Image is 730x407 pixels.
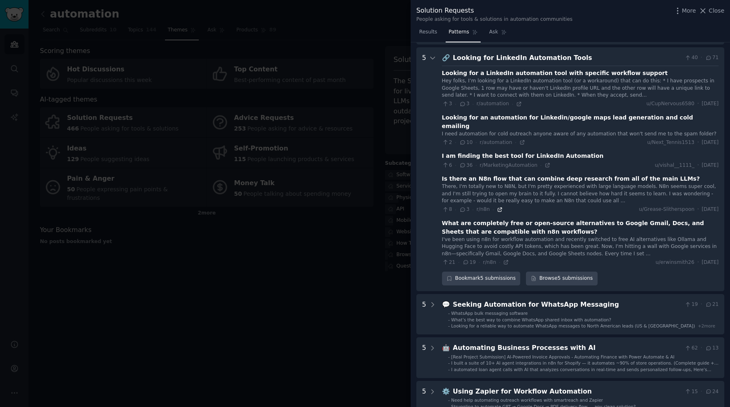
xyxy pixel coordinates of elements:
[455,139,456,145] span: ·
[705,388,719,396] span: 24
[705,301,719,308] span: 21
[442,131,719,138] div: I need automation for cold outreach anyone aware of any automation that won't send me to the spam...
[451,361,719,371] span: I built a suite of 10+ AI agent integrations in n8n for Shopify — it automates ~90% of store oper...
[515,139,516,145] span: ·
[453,300,682,310] div: Seeking Automation for WhatsApp Messaging
[442,175,700,183] div: Is there an N8n flow that can combine deep research from all of the main LLMs?
[655,162,695,169] span: u/vishal__1111_
[701,388,702,396] span: ·
[448,317,450,323] div: -
[499,259,500,265] span: ·
[442,77,719,99] div: Hey folks, I’m looking for a LinkedIn automation tool (or a workaround) that can do this: * I hav...
[448,397,450,403] div: -
[442,100,452,108] span: 3
[459,162,473,169] span: 36
[451,367,712,378] span: I automated loan agent calls with AI that analyzes conversations in real-time and sends personali...
[526,272,597,285] a: Browse5 submissions
[699,7,724,15] button: Close
[453,343,682,353] div: Automating Business Processes with AI
[448,354,450,360] div: -
[682,7,696,15] span: More
[451,311,528,316] span: WhatsApp bulk messaging software
[442,152,604,160] div: I am finding the best tool for LinkedIn Automation
[697,206,699,213] span: ·
[442,113,719,131] div: Looking for an automation for Linkedin/google maps lead generation and cold emailing
[475,139,477,145] span: ·
[698,323,715,328] span: + 2 more
[459,139,473,146] span: 10
[702,139,719,146] span: [DATE]
[702,162,719,169] span: [DATE]
[647,139,695,146] span: u/Next_Tennis1513
[489,29,498,36] span: Ask
[540,162,541,168] span: ·
[442,54,450,62] span: 🔗
[684,54,698,62] span: 40
[416,26,440,42] a: Results
[451,323,695,328] span: Looking for a reliable way to automate WhatsApp messages to North American leads (US & [GEOGRAPHI...
[493,207,494,212] span: ·
[655,259,695,266] span: u/erwinsmith26
[419,29,437,36] span: Results
[472,207,473,212] span: ·
[442,272,521,285] button: Bookmark5 submissions
[416,16,572,23] div: People asking for tools & solutions in automation communities
[705,345,719,352] span: 13
[451,354,675,359] span: [Real Project Submission] AI-Powered Invoice Approvals - Automating Finance with Power Automate & AI
[448,310,450,316] div: -
[442,259,455,266] span: 21
[453,53,682,63] div: Looking for LinkedIn Automation Tools
[422,300,426,329] div: 5
[449,29,469,36] span: Patterns
[442,206,452,213] span: 8
[462,259,476,266] span: 19
[709,7,724,15] span: Close
[701,301,702,308] span: ·
[702,100,719,108] span: [DATE]
[446,26,480,42] a: Patterns
[697,100,699,108] span: ·
[701,54,702,62] span: ·
[684,388,698,396] span: 15
[480,162,538,168] span: r/MarketingAutomation
[684,345,698,352] span: 62
[442,162,452,169] span: 6
[697,139,699,146] span: ·
[472,101,473,107] span: ·
[448,367,450,372] div: -
[448,360,450,366] div: -
[442,139,452,146] span: 2
[422,343,426,372] div: 5
[459,206,469,213] span: 3
[416,6,572,16] div: Solution Requests
[442,344,450,352] span: 🤖
[702,206,719,213] span: [DATE]
[646,100,695,108] span: u/CupNervous6580
[684,301,698,308] span: 19
[442,236,719,258] div: I've been using n8n for workflow automation and recently switched to free AI alternatives like Ol...
[705,54,719,62] span: 71
[455,207,456,212] span: ·
[479,259,480,265] span: ·
[442,272,521,285] div: Bookmark 5 submissions
[486,26,510,42] a: Ask
[459,100,469,108] span: 3
[477,206,490,212] span: r/n8n
[451,317,611,322] span: What’s the best way to combine WhatsApp shared inbox with automation?
[422,53,426,285] div: 5
[451,398,603,403] span: Need help automating outreach workflows with smartreach and Zapier
[455,101,456,107] span: ·
[442,183,719,205] div: There, I'm totally new to N8N, but I'm pretty experienced with large language models. N8n seems s...
[483,259,496,265] span: r/n8n
[697,162,699,169] span: ·
[697,259,699,266] span: ·
[453,387,682,397] div: Using Zapier for Workflow Automation
[442,219,719,236] div: What are completely free or open-source alternatives to Google Gmail, Docs, and Sheets that are c...
[448,323,450,329] div: -
[442,387,450,395] span: ⚙️
[442,301,450,308] span: 💬
[480,139,512,145] span: r/automation
[475,162,477,168] span: ·
[455,162,456,168] span: ·
[673,7,696,15] button: More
